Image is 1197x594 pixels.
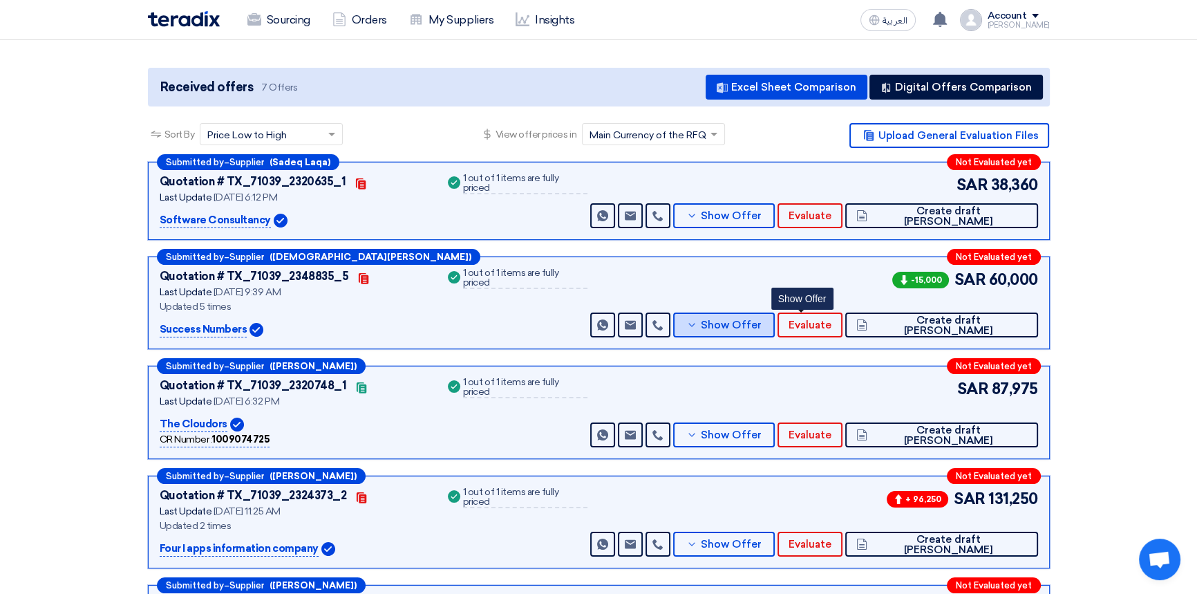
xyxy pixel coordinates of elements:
[274,214,288,228] img: Verified Account
[892,272,949,288] span: -15,000
[706,75,867,100] button: Excel Sheet Comparison
[398,5,505,35] a: My Suppliers
[789,211,831,221] span: Evaluate
[166,252,224,261] span: Submitted by
[230,418,244,431] img: Verified Account
[321,542,335,556] img: Verified Account
[988,10,1027,22] div: Account
[988,268,1037,291] span: 60,000
[960,9,982,31] img: profile_test.png
[160,541,319,557] p: Four I apps information company
[673,203,775,228] button: Show Offer
[157,249,480,265] div: –
[988,488,1038,510] span: 131,250
[160,78,254,97] span: Received offers
[701,211,762,221] span: Show Offer
[160,212,271,229] p: Software Consultancy
[956,581,1032,590] span: Not Evaluated yet
[845,203,1037,228] button: Create draft [PERSON_NAME]
[871,535,1026,555] span: Create draft [PERSON_NAME]
[988,21,1050,29] div: [PERSON_NAME]
[160,519,428,533] div: Updated 2 times
[789,320,831,331] span: Evaluate
[871,206,1026,227] span: Create draft [PERSON_NAME]
[166,581,224,590] span: Submitted by
[849,123,1049,148] button: Upload General Evaluation Files
[463,488,587,508] div: 1 out of 1 items are fully priced
[789,430,831,440] span: Evaluate
[229,581,264,590] span: Supplier
[777,423,842,447] button: Evaluate
[160,396,212,407] span: Last Update
[160,286,212,298] span: Last Update
[270,362,357,371] b: ([PERSON_NAME])
[214,505,281,517] span: [DATE] 11:25 AM
[214,286,281,298] span: [DATE] 9:39 AM
[321,5,398,35] a: Orders
[157,468,366,484] div: –
[956,158,1032,167] span: Not Evaluated yet
[871,315,1026,336] span: Create draft [PERSON_NAME]
[229,158,264,167] span: Supplier
[701,539,762,550] span: Show Offer
[160,268,349,285] div: Quotation # TX_71039_2348835_5
[777,203,842,228] button: Evaluate
[463,174,587,194] div: 1 out of 1 items are fully priced
[956,252,1032,261] span: Not Evaluated yet
[777,532,842,557] button: Evaluate
[673,423,775,447] button: Show Offer
[701,320,762,331] span: Show Offer
[236,5,321,35] a: Sourcing
[954,488,986,510] span: SAR
[701,430,762,440] span: Show Offer
[229,252,264,261] span: Supplier
[991,378,1037,400] span: 87,975
[270,158,330,167] b: (Sadeq Laqa)
[496,127,576,142] span: View offer prices in
[845,423,1037,447] button: Create draft [PERSON_NAME]
[956,362,1032,371] span: Not Evaluated yet
[771,288,833,310] div: Show Offer
[673,532,775,557] button: Show Offer
[164,127,195,142] span: Sort By
[160,488,347,504] div: Quotation # TX_71039_2324373_2
[214,396,279,407] span: [DATE] 6:32 PM
[1139,539,1180,580] div: Open chat
[956,174,988,196] span: SAR
[860,9,916,31] button: العربية
[229,362,264,371] span: Supplier
[957,378,989,400] span: SAR
[463,268,587,289] div: 1 out of 1 items are fully priced
[207,128,287,142] span: Price Low to High
[166,158,224,167] span: Submitted by
[954,268,986,291] span: SAR
[214,192,277,203] span: [DATE] 6:12 PM
[148,11,220,27] img: Teradix logo
[261,81,297,94] span: 7 Offers
[249,323,263,337] img: Verified Account
[157,577,366,593] div: –
[673,313,775,337] button: Show Offer
[166,362,224,371] span: Submitted by
[270,252,471,261] b: ([DEMOGRAPHIC_DATA][PERSON_NAME])
[157,358,366,374] div: –
[789,539,831,550] span: Evaluate
[505,5,585,35] a: Insights
[160,322,247,338] p: Success Numbers
[160,432,270,447] div: CR Number :
[160,416,227,433] p: The Cloudors
[270,581,357,590] b: ([PERSON_NAME])
[160,378,347,394] div: Quotation # TX_71039_2320748_1
[212,434,270,445] b: 1009074725
[157,154,339,170] div: –
[956,472,1032,481] span: Not Evaluated yet
[990,174,1037,196] span: 38,360
[160,505,212,517] span: Last Update
[845,313,1037,337] button: Create draft [PERSON_NAME]
[463,378,587,398] div: 1 out of 1 items are fully priced
[160,299,428,314] div: Updated 5 times
[270,472,357,481] b: ([PERSON_NAME])
[869,75,1043,100] button: Digital Offers Comparison
[871,425,1026,446] span: Create draft [PERSON_NAME]
[160,192,212,203] span: Last Update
